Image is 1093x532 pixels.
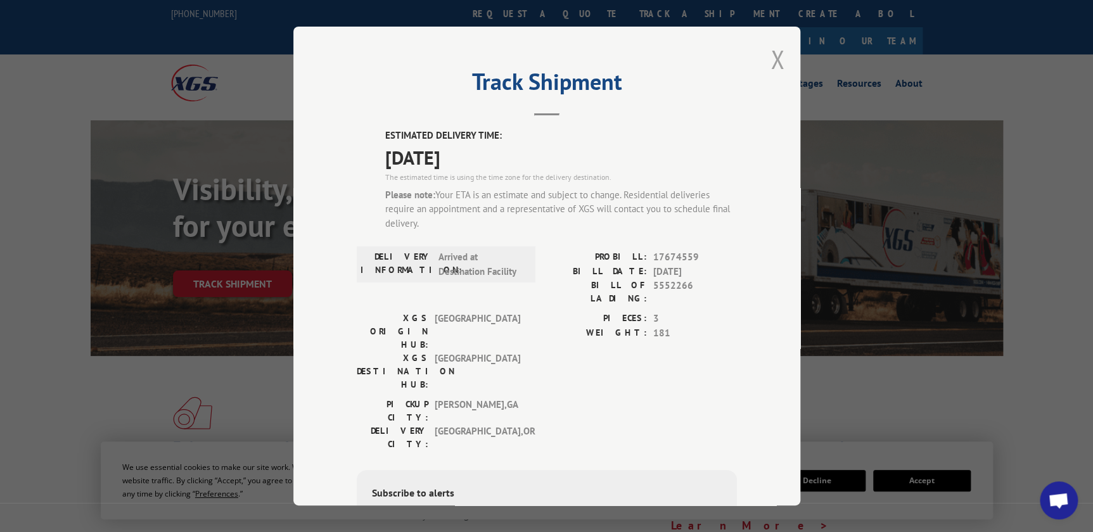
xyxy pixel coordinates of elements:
label: XGS ORIGIN HUB: [357,312,428,351]
span: [GEOGRAPHIC_DATA] [435,312,520,351]
span: Arrived at Destination Facility [438,250,524,279]
label: PIECES: [547,312,647,326]
div: Your ETA is an estimate and subject to change. Residential deliveries require an appointment and ... [385,188,737,231]
label: DELIVERY INFORMATION: [361,250,432,279]
span: 181 [653,326,737,341]
div: Open chat [1040,481,1078,519]
strong: Please note: [385,189,435,201]
label: WEIGHT: [547,326,647,341]
label: PICKUP CITY: [357,398,428,424]
div: The estimated time is using the time zone for the delivery destination. [385,172,737,183]
div: Get texted with status updates for this shipment. Message and data rates may apply. Message frequ... [372,503,722,532]
span: [PERSON_NAME] , GA [435,398,520,424]
label: XGS DESTINATION HUB: [357,351,428,391]
h2: Track Shipment [357,73,737,97]
label: PROBILL: [547,250,647,265]
span: [DATE] [653,265,737,279]
span: 5552266 [653,279,737,305]
label: DELIVERY CITY: [357,424,428,451]
span: 17674559 [653,250,737,265]
span: [DATE] [385,143,737,172]
label: ESTIMATED DELIVERY TIME: [385,129,737,143]
span: [GEOGRAPHIC_DATA] , OR [435,424,520,451]
button: Close modal [770,42,784,76]
span: [GEOGRAPHIC_DATA] [435,351,520,391]
span: 3 [653,312,737,326]
div: Subscribe to alerts [372,485,722,503]
label: BILL DATE: [547,265,647,279]
label: BILL OF LADING: [547,279,647,305]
